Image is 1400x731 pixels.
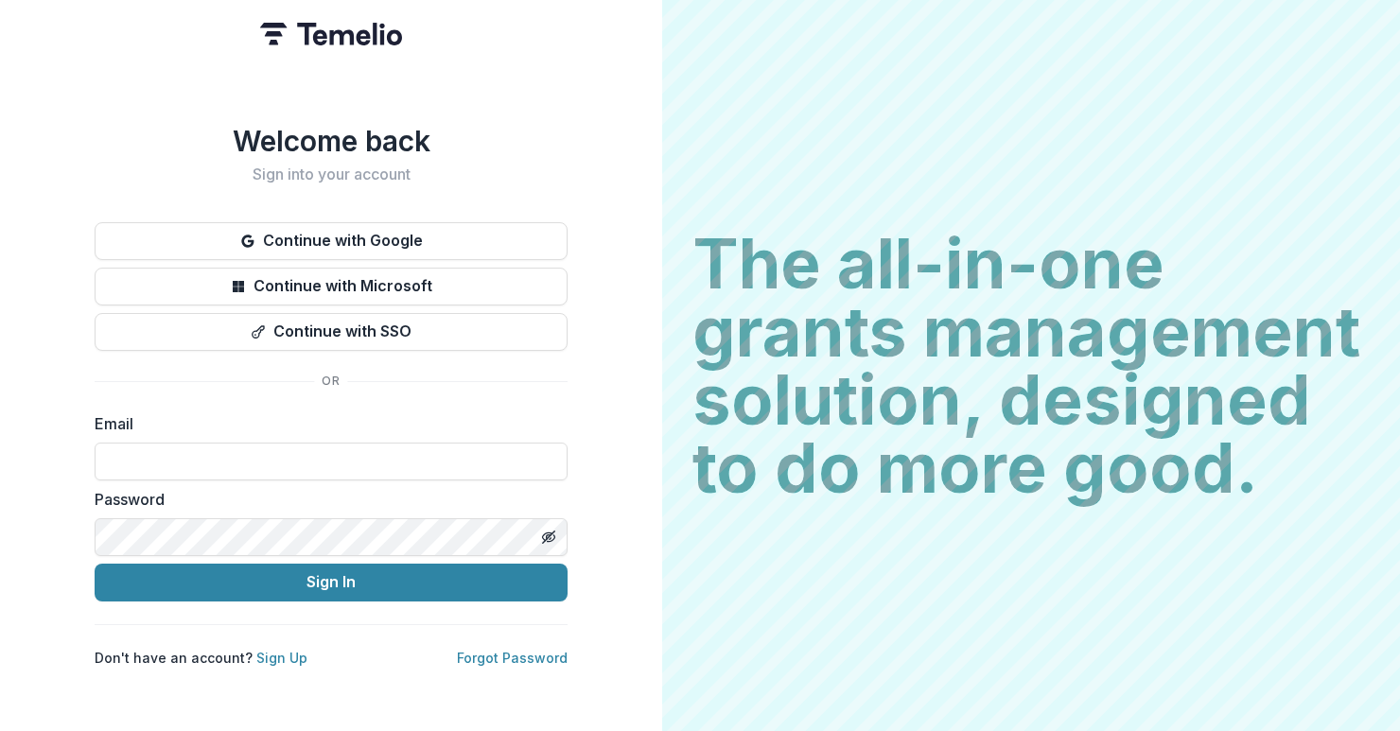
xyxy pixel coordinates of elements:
h2: Sign into your account [95,165,568,183]
label: Password [95,488,556,511]
button: Continue with SSO [95,313,568,351]
button: Toggle password visibility [534,522,564,552]
button: Continue with Microsoft [95,268,568,305]
button: Sign In [95,564,568,601]
h1: Welcome back [95,124,568,158]
img: Temelio [260,23,402,45]
p: Don't have an account? [95,648,307,668]
a: Sign Up [256,650,307,666]
a: Forgot Password [457,650,568,666]
label: Email [95,412,556,435]
button: Continue with Google [95,222,568,260]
